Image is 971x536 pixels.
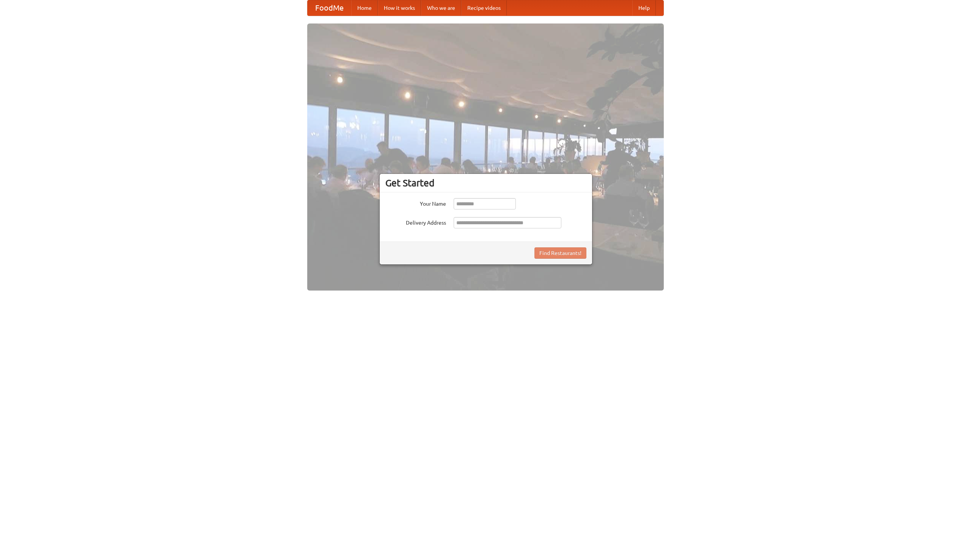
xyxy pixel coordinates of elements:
a: Who we are [421,0,461,16]
label: Delivery Address [385,217,446,227]
a: Home [351,0,378,16]
label: Your Name [385,198,446,208]
a: FoodMe [308,0,351,16]
a: Help [632,0,656,16]
a: Recipe videos [461,0,507,16]
a: How it works [378,0,421,16]
h3: Get Started [385,177,586,189]
button: Find Restaurants! [534,247,586,259]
